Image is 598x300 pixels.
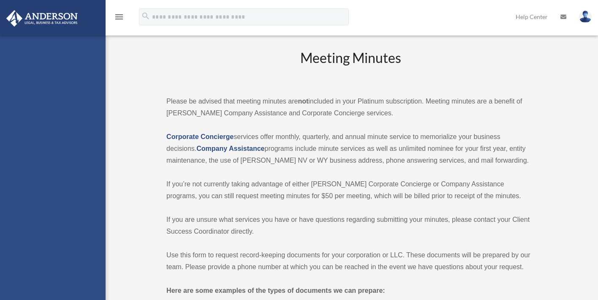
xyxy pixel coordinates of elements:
[166,95,535,119] p: Please be advised that meeting minutes are included in your Platinum subscription. Meeting minute...
[4,10,80,27] img: Anderson Advisors Platinum Portal
[141,11,150,21] i: search
[114,12,124,22] i: menu
[166,214,535,237] p: If you are unsure what services you have or have questions regarding submitting your minutes, ple...
[166,178,535,202] p: If you’re not currently taking advantage of either [PERSON_NAME] Corporate Concierge or Company A...
[166,49,535,84] h2: Meeting Minutes
[579,11,592,23] img: User Pic
[298,98,308,105] strong: not
[166,249,535,273] p: Use this form to request record-keeping documents for your corporation or LLC. These documents wi...
[166,133,234,140] a: Corporate Concierge
[166,287,385,294] strong: Here are some examples of the types of documents we can prepare:
[196,145,264,152] a: Company Assistance
[114,15,124,22] a: menu
[166,131,535,166] p: services offer monthly, quarterly, and annual minute service to memorialize your business decisio...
